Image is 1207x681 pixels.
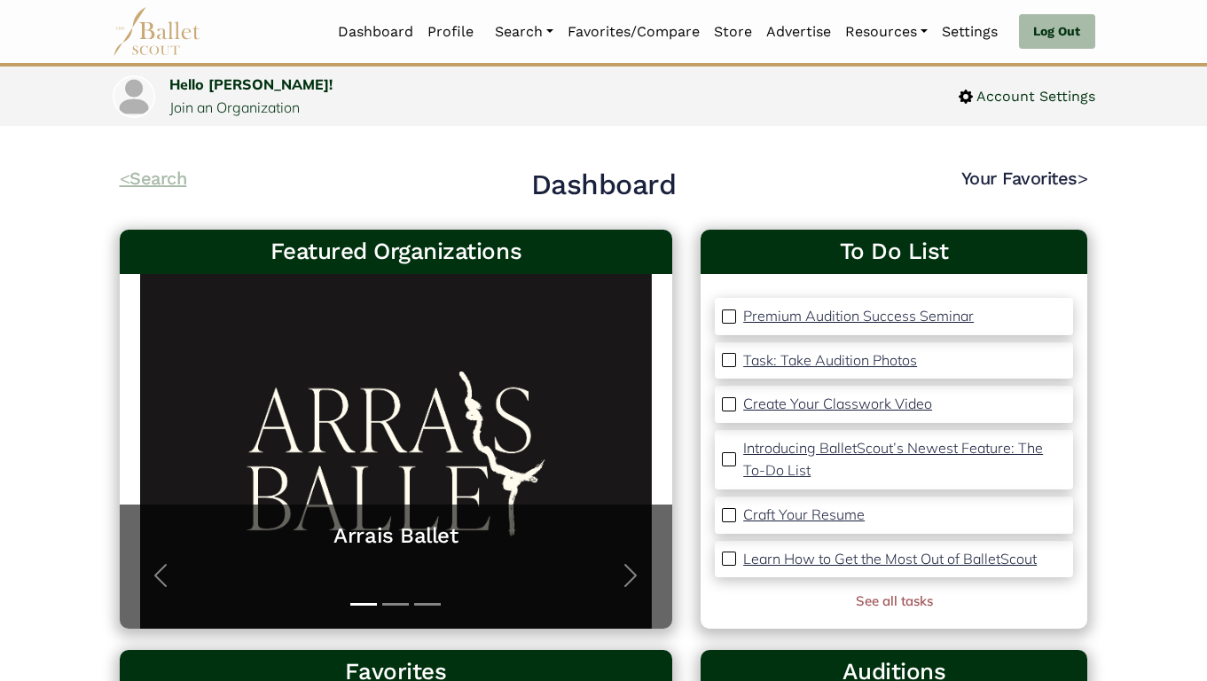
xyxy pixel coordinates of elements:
[114,77,153,116] img: profile picture
[935,13,1005,51] a: Settings
[331,13,420,51] a: Dashboard
[707,13,759,51] a: Store
[715,237,1073,267] a: To Do List
[856,592,933,609] a: See all tasks
[350,594,377,614] button: Slide 1
[743,439,1043,480] p: Introducing BalletScout’s Newest Feature: The To-Do List
[169,75,333,93] a: Hello [PERSON_NAME]!
[560,13,707,51] a: Favorites/Compare
[959,85,1095,108] a: Account Settings
[1078,167,1088,189] code: >
[169,98,300,116] a: Join an Organization
[743,395,932,412] p: Create Your Classwork Video
[743,505,865,523] p: Craft Your Resume
[743,393,932,416] a: Create Your Classwork Video
[743,548,1037,571] a: Learn How to Get the Most Out of BalletScout
[743,307,974,325] p: Premium Audition Success Seminar
[382,594,409,614] button: Slide 2
[414,594,441,614] button: Slide 3
[743,504,865,527] a: Craft Your Resume
[137,522,655,550] a: Arrais Ballet
[120,167,130,189] code: <
[134,237,659,267] h3: Featured Organizations
[961,168,1088,189] a: Your Favorites>
[973,85,1095,108] span: Account Settings
[743,349,917,372] a: Task: Take Audition Photos
[420,13,481,51] a: Profile
[759,13,838,51] a: Advertise
[743,550,1037,567] p: Learn How to Get the Most Out of BalletScout
[743,437,1066,482] a: Introducing BalletScout’s Newest Feature: The To-Do List
[120,168,187,189] a: <Search
[488,13,560,51] a: Search
[531,167,677,204] h2: Dashboard
[743,305,974,328] a: Premium Audition Success Seminar
[743,351,917,369] p: Task: Take Audition Photos
[838,13,935,51] a: Resources
[1019,14,1094,50] a: Log Out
